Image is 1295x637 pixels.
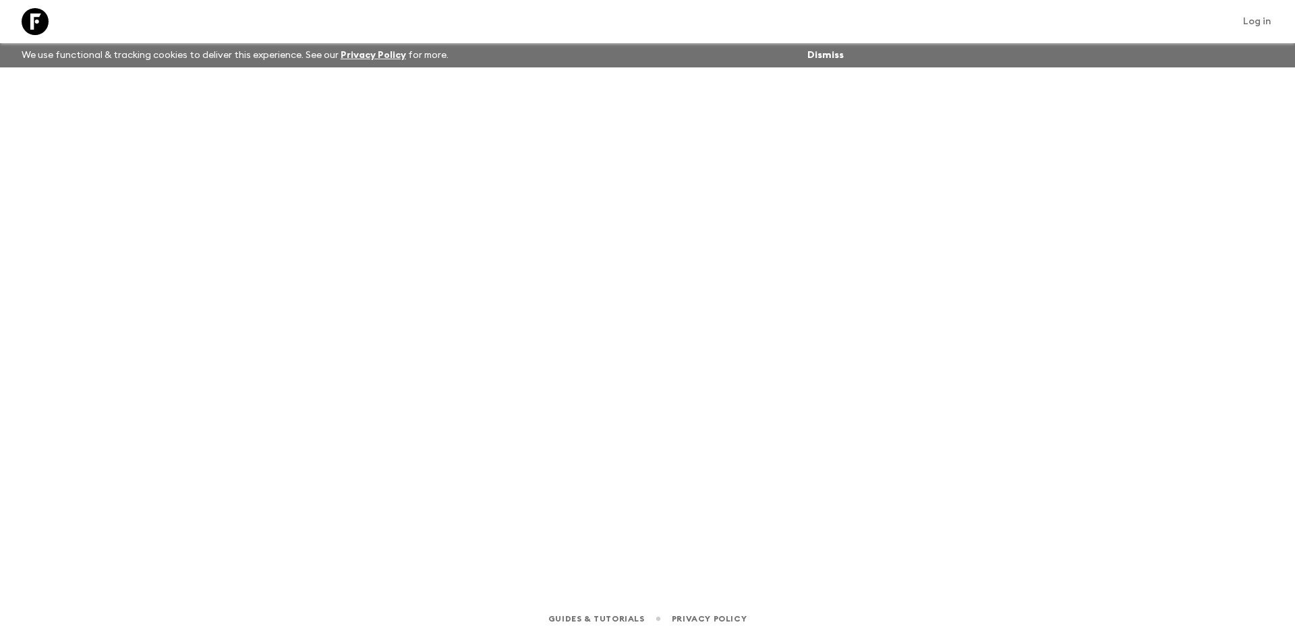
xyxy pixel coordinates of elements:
a: Guides & Tutorials [548,611,645,626]
p: We use functional & tracking cookies to deliver this experience. See our for more. [16,43,454,67]
a: Privacy Policy [672,611,747,626]
a: Log in [1236,12,1279,31]
a: Privacy Policy [341,51,406,60]
button: Dismiss [804,46,847,65]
